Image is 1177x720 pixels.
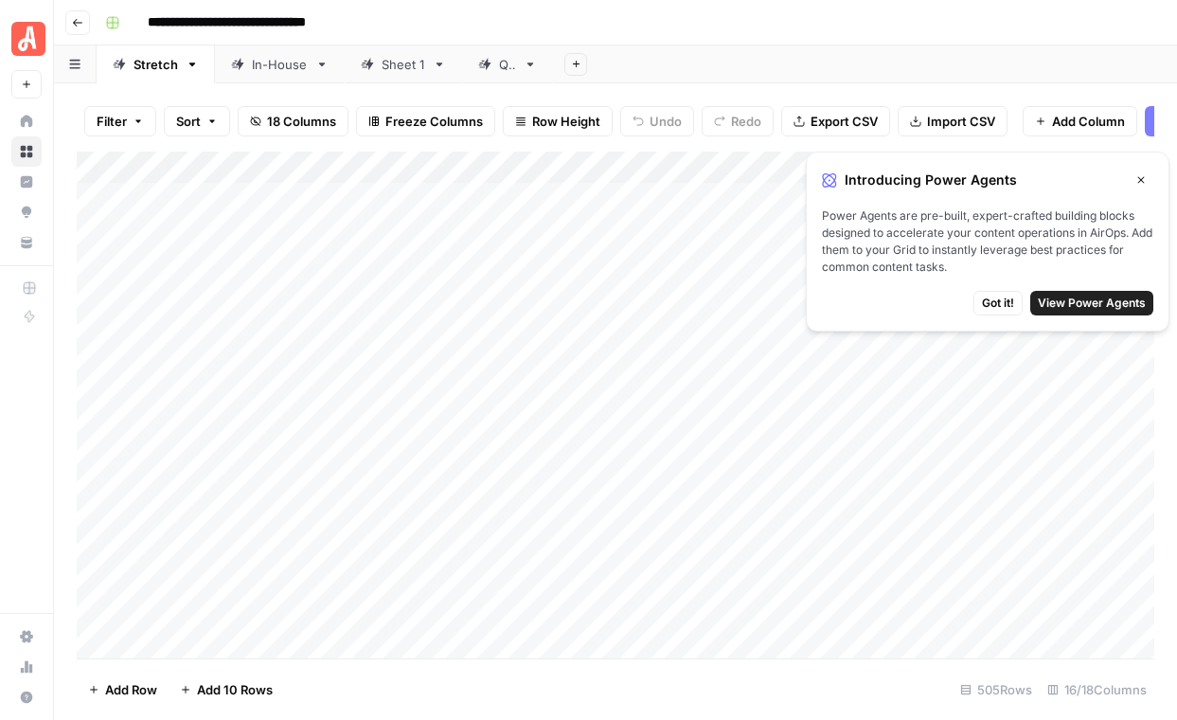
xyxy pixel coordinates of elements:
[382,55,425,74] div: Sheet 1
[176,112,201,131] span: Sort
[1052,112,1125,131] span: Add Column
[1030,291,1153,315] button: View Power Agents
[11,621,42,652] a: Settings
[11,197,42,227] a: Opportunities
[11,136,42,167] a: Browse
[927,112,995,131] span: Import CSV
[11,15,42,63] button: Workspace: Angi
[105,680,157,699] span: Add Row
[953,675,1040,705] div: 505 Rows
[781,106,890,136] button: Export CSV
[620,106,694,136] button: Undo
[97,45,215,83] a: Stretch
[238,106,348,136] button: 18 Columns
[11,652,42,682] a: Usage
[11,22,45,56] img: Angi Logo
[1023,106,1137,136] button: Add Column
[650,112,682,131] span: Undo
[134,55,178,74] div: Stretch
[215,45,345,83] a: In-House
[356,106,495,136] button: Freeze Columns
[982,295,1014,312] span: Got it!
[499,55,516,74] div: QA
[532,112,600,131] span: Row Height
[11,227,42,258] a: Your Data
[973,291,1023,315] button: Got it!
[822,168,1153,192] div: Introducing Power Agents
[11,106,42,136] a: Home
[731,112,761,131] span: Redo
[252,55,308,74] div: In-House
[77,675,169,705] button: Add Row
[385,112,483,131] span: Freeze Columns
[503,106,613,136] button: Row Height
[702,106,774,136] button: Redo
[1040,675,1154,705] div: 16/18 Columns
[11,682,42,712] button: Help + Support
[169,675,284,705] button: Add 10 Rows
[898,106,1008,136] button: Import CSV
[462,45,553,83] a: QA
[822,207,1153,276] span: Power Agents are pre-built, expert-crafted building blocks designed to accelerate your content op...
[811,112,878,131] span: Export CSV
[164,106,230,136] button: Sort
[97,112,127,131] span: Filter
[197,680,273,699] span: Add 10 Rows
[267,112,336,131] span: 18 Columns
[11,167,42,197] a: Insights
[84,106,156,136] button: Filter
[1038,295,1146,312] span: View Power Agents
[345,45,462,83] a: Sheet 1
